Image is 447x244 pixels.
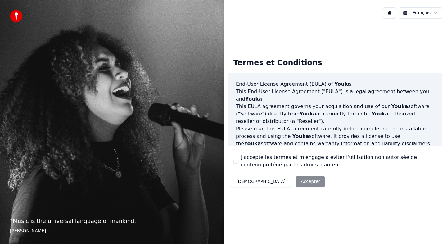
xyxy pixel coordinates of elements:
p: This End-User License Agreement ("EULA") is a legal agreement between you and [236,88,435,103]
div: Termes et Conditions [228,53,327,73]
label: J'accepte les termes et m'engage à éviter l'utilisation non autorisée de contenu protégé par des ... [241,154,437,169]
p: “ Music is the universal language of mankind. ” [10,217,214,225]
span: Youka [372,111,388,117]
h3: End-User License Agreement (EULA) of [236,80,435,88]
p: Please read this EULA agreement carefully before completing the installation process and using th... [236,125,435,147]
span: Youka [391,103,408,109]
span: Youka [244,141,261,147]
span: Youka [334,81,351,87]
img: youka [10,10,22,22]
button: [DEMOGRAPHIC_DATA] [231,176,291,187]
p: This EULA agreement governs your acquisition and use of our software ("Software") directly from o... [236,103,435,125]
span: Youka [292,133,309,139]
span: Youka [245,96,262,102]
span: Youka [300,111,316,117]
footer: [PERSON_NAME] [10,228,214,234]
